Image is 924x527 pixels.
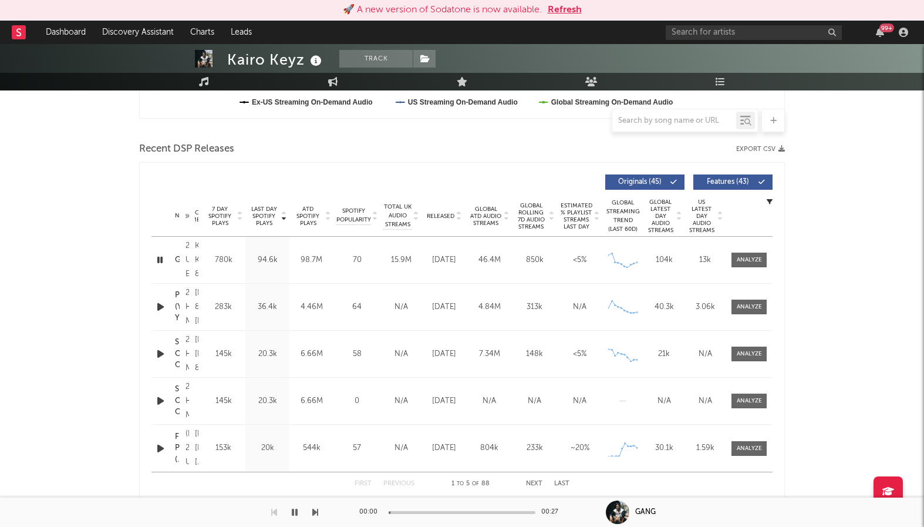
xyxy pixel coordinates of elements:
div: 2024 Under Exclusive License to GRADUATION* [186,239,189,281]
div: 233k [515,442,554,454]
div: 70 [336,254,377,266]
span: 7 Day Spotify Plays [204,206,235,227]
div: [DATE] [424,348,464,360]
div: [DATE] [424,442,464,454]
div: 21k [646,348,682,360]
div: N/A [383,395,419,407]
div: 3.06k [687,301,723,313]
div: GANG [635,507,656,518]
div: 145k [204,348,242,360]
input: Search for artists [666,25,842,40]
div: [DATE] [424,254,464,266]
div: 57 [336,442,377,454]
span: Global Latest Day Audio Streams [646,199,675,234]
div: 94.6k [248,254,286,266]
div: 64 [336,301,377,313]
span: Features ( 43 ) [701,179,755,186]
div: Kairo Keyz [227,50,325,69]
button: First [355,481,372,487]
div: 4.84M [470,301,509,313]
span: US Latest Day Audio Streams [687,199,716,234]
a: Charts [182,21,222,44]
div: 20.3k [248,348,286,360]
a: SHE'S ON ONE - Radio Edit [175,384,180,418]
button: Refresh [548,3,582,17]
div: 20.3k [248,395,286,407]
button: Export CSV [736,146,785,153]
span: Estimated % Playlist Streams Last Day [560,202,592,230]
div: 13k [687,254,723,266]
div: 15.9M [383,254,419,266]
div: [DATE] [424,301,464,313]
div: 780k [204,254,242,266]
div: 153k [204,442,242,454]
div: ~ 20 % [560,442,599,454]
text: US Streaming On-Demand Audio [408,98,518,106]
div: 104k [646,254,682,266]
div: 20k [248,442,286,454]
div: 36.4k [248,301,286,313]
a: GANG [175,254,180,266]
div: 850k [515,254,554,266]
button: 99+ [876,28,884,37]
text: Global Streaming On-Demand Audio [551,98,673,106]
div: 0 [336,395,377,407]
a: SHE'S ON ONE [175,337,180,371]
span: Global Rolling 7D Audio Streams [515,202,547,230]
div: N/A [687,395,723,407]
div: 6.66M [292,348,331,360]
div: Global Streaming Trend (Last 60D) [605,199,640,234]
div: N/A [560,301,599,313]
div: 145k [204,395,242,407]
div: N/A [646,395,682,407]
div: 46.4M [470,254,509,266]
text: Ex-US Streaming On-Demand Audio [252,98,373,106]
div: N/A [515,395,554,407]
div: 148k [515,348,554,360]
div: 2025 Hitmaker Music Group/Graduation/Hitmaker Distro [186,333,189,375]
div: 7.34M [470,348,509,360]
div: 00:27 [541,505,565,519]
div: <5% [560,348,599,360]
button: Features(43) [693,174,773,190]
a: Friendly Pressure (I Wanna Be With You) [175,431,180,466]
div: 30.1k [646,442,682,454]
div: 00:00 [359,505,383,519]
span: Originals ( 45 ) [613,179,667,186]
div: (P) 2025 Under Exclusive Licence to Ministry of Sound Recordings Limited [186,427,189,469]
div: 1 5 88 [438,477,503,491]
button: Track [339,50,413,68]
a: PILATES (YES YOU CAN) [175,290,180,324]
span: of [472,481,479,486]
a: Leads [222,21,260,44]
span: Released [427,213,454,220]
button: Last [554,481,569,487]
div: 6.66M [292,395,331,407]
div: <5% [560,254,599,266]
span: ATD Spotify Plays [292,206,323,227]
button: Next [526,481,542,487]
button: Originals(45) [605,174,684,190]
div: 1.59k [687,442,723,454]
div: N/A [470,395,509,407]
div: [DATE] [424,395,464,407]
div: N/A [687,348,723,360]
div: [PERSON_NAME] & [PERSON_NAME] [195,286,198,328]
span: Recent DSP Releases [139,142,234,156]
div: 98.7M [292,254,331,266]
div: N/A [560,395,599,407]
span: Spotify Popularity [336,207,371,224]
div: 🚀 A new version of Sodatone is now available. [343,3,542,17]
div: 40.3k [646,301,682,313]
span: Last Day Spotify Plays [248,206,279,227]
a: Dashboard [38,21,94,44]
button: Previous [383,481,414,487]
div: 58 [336,348,377,360]
div: N/A [383,301,419,313]
div: [PERSON_NAME], [PERSON_NAME] & [PERSON_NAME] [195,333,198,375]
